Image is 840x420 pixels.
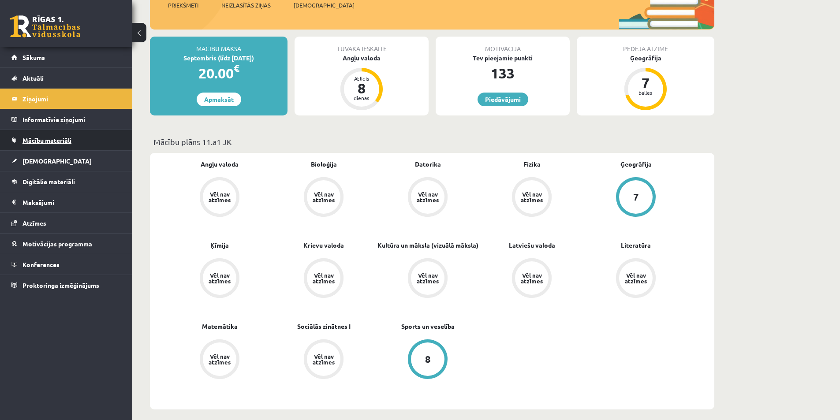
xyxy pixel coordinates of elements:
[168,339,272,381] a: Vēl nav atzīmes
[11,192,121,212] a: Maksājumi
[11,213,121,233] a: Atzīmes
[621,241,651,250] a: Literatūra
[303,241,344,250] a: Krievu valoda
[22,178,75,186] span: Digitālie materiāli
[22,240,92,248] span: Motivācijas programma
[294,1,355,10] span: [DEMOGRAPHIC_DATA]
[11,47,121,67] a: Sākums
[210,241,229,250] a: Ķīmija
[202,322,238,331] a: Matemātika
[519,191,544,203] div: Vēl nav atzīmes
[22,157,92,165] span: [DEMOGRAPHIC_DATA]
[11,109,121,130] a: Informatīvie ziņojumi
[207,191,232,203] div: Vēl nav atzīmes
[311,160,337,169] a: Bioloģija
[584,258,688,300] a: Vēl nav atzīmes
[22,109,121,130] legend: Informatīvie ziņojumi
[295,53,429,112] a: Angļu valoda Atlicis 8 dienas
[11,151,121,171] a: [DEMOGRAPHIC_DATA]
[22,89,121,109] legend: Ziņojumi
[478,93,528,106] a: Piedāvājumi
[348,76,375,81] div: Atlicis
[436,63,570,84] div: 133
[523,160,541,169] a: Fizika
[11,171,121,192] a: Digitālie materiāli
[377,241,478,250] a: Kultūra un māksla (vizuālā māksla)
[620,160,652,169] a: Ģeogrāfija
[295,37,429,53] div: Tuvākā ieskaite
[577,53,714,112] a: Ģeogrāfija 7 balles
[480,258,584,300] a: Vēl nav atzīmes
[11,275,121,295] a: Proktoringa izmēģinājums
[11,68,121,88] a: Aktuāli
[295,53,429,63] div: Angļu valoda
[632,76,659,90] div: 7
[376,177,480,219] a: Vēl nav atzīmes
[415,160,441,169] a: Datorika
[234,62,239,74] span: €
[376,258,480,300] a: Vēl nav atzīmes
[150,37,287,53] div: Mācību maksa
[584,177,688,219] a: 7
[22,53,45,61] span: Sākums
[11,234,121,254] a: Motivācijas programma
[150,53,287,63] div: Septembris (līdz [DATE])
[311,272,336,284] div: Vēl nav atzīmes
[11,254,121,275] a: Konferences
[22,74,44,82] span: Aktuāli
[272,177,376,219] a: Vēl nav atzīmes
[150,63,287,84] div: 20.00
[436,37,570,53] div: Motivācija
[153,136,711,148] p: Mācību plāns 11.a1 JK
[207,353,232,365] div: Vēl nav atzīmes
[415,191,440,203] div: Vēl nav atzīmes
[10,15,80,37] a: Rīgas 1. Tālmācības vidusskola
[207,272,232,284] div: Vēl nav atzīmes
[11,130,121,150] a: Mācību materiāli
[22,136,71,144] span: Mācību materiāli
[632,90,659,95] div: balles
[297,322,351,331] a: Sociālās zinātnes I
[168,258,272,300] a: Vēl nav atzīmes
[480,177,584,219] a: Vēl nav atzīmes
[168,177,272,219] a: Vēl nav atzīmes
[348,81,375,95] div: 8
[201,160,239,169] a: Angļu valoda
[348,95,375,100] div: dienas
[311,353,336,365] div: Vēl nav atzīmes
[401,322,455,331] a: Sports un veselība
[168,1,198,10] span: Priekšmeti
[436,53,570,63] div: Tev pieejamie punkti
[376,339,480,381] a: 8
[425,354,431,364] div: 8
[577,53,714,63] div: Ģeogrāfija
[519,272,544,284] div: Vēl nav atzīmes
[11,89,121,109] a: Ziņojumi
[197,93,241,106] a: Apmaksāt
[633,192,639,202] div: 7
[509,241,555,250] a: Latviešu valoda
[577,37,714,53] div: Pēdējā atzīme
[623,272,648,284] div: Vēl nav atzīmes
[272,339,376,381] a: Vēl nav atzīmes
[221,1,271,10] span: Neizlasītās ziņas
[22,219,46,227] span: Atzīmes
[22,192,121,212] legend: Maksājumi
[22,281,99,289] span: Proktoringa izmēģinājums
[272,258,376,300] a: Vēl nav atzīmes
[415,272,440,284] div: Vēl nav atzīmes
[311,191,336,203] div: Vēl nav atzīmes
[22,260,60,268] span: Konferences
